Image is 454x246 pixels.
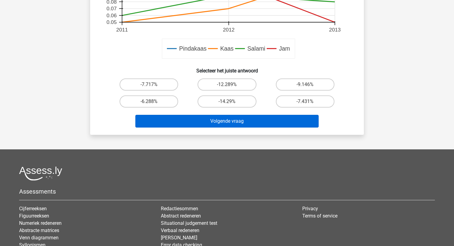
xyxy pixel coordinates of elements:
a: Figuurreeksen [19,213,49,219]
a: Abstract redeneren [161,213,201,219]
h5: Assessments [19,188,435,195]
a: Abstracte matrices [19,228,59,233]
a: Terms of service [302,213,337,219]
text: Kaas [220,45,234,52]
label: -7.431% [276,95,334,108]
label: -9.146% [276,78,334,91]
a: Redactiesommen [161,206,198,211]
text: Salami [247,45,265,52]
text: 2012 [223,27,235,33]
label: -12.289% [198,78,256,91]
img: Assessly logo [19,166,62,181]
text: 0.06 [107,12,117,18]
text: Jam [279,45,290,52]
button: Volgende vraag [135,115,319,128]
text: 2011 [116,27,128,33]
a: Privacy [302,206,318,211]
h6: Selecteer het juiste antwoord [100,63,354,74]
label: -6.288% [120,95,178,108]
text: 0.05 [107,19,117,25]
text: 0.07 [107,5,117,12]
a: Verbaal redeneren [161,228,199,233]
text: 2013 [329,27,340,33]
a: Venn diagrammen [19,235,59,241]
label: -7.717% [120,78,178,91]
text: Pindakaas [179,45,206,52]
a: Situational judgement test [161,220,217,226]
a: Cijferreeksen [19,206,47,211]
label: -14.29% [198,95,256,108]
a: Numeriek redeneren [19,220,62,226]
a: [PERSON_NAME] [161,235,197,241]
